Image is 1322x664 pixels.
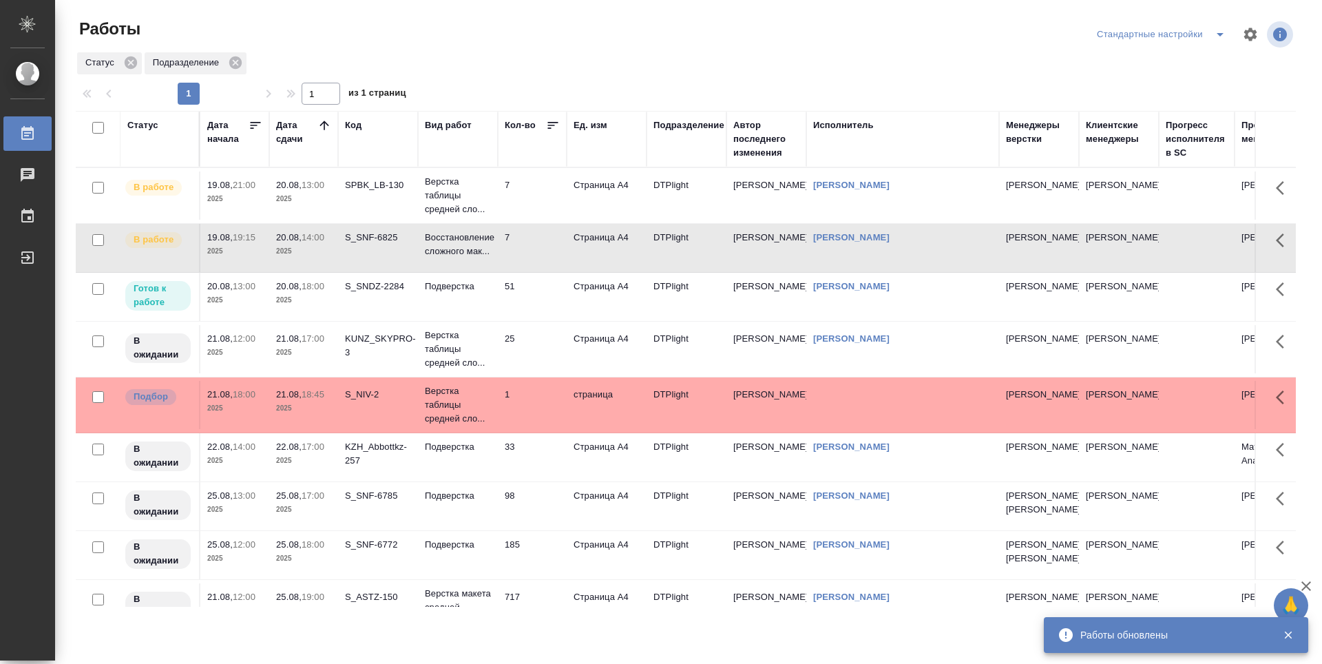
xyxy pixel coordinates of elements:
[1268,482,1301,515] button: Здесь прячутся важные кнопки
[134,334,182,362] p: В ожидании
[813,232,890,242] a: [PERSON_NAME]
[1274,629,1302,641] button: Закрыть
[134,233,174,247] p: В работе
[813,281,890,291] a: [PERSON_NAME]
[207,503,262,517] p: 2025
[134,282,182,309] p: Готов к работе
[276,245,331,258] p: 2025
[276,503,331,517] p: 2025
[302,281,324,291] p: 18:00
[207,118,249,146] div: Дата начала
[647,172,726,220] td: DTPlight
[207,442,233,452] p: 22.08,
[425,489,491,503] p: Подверстка
[276,389,302,400] p: 21.08,
[647,273,726,321] td: DTPlight
[127,118,158,132] div: Статус
[425,440,491,454] p: Подверстка
[276,192,331,206] p: 2025
[345,280,411,293] div: S_SNDZ-2284
[276,346,331,360] p: 2025
[134,390,168,404] p: Подбор
[567,325,647,373] td: Страница А4
[1274,588,1308,623] button: 🙏
[1234,18,1267,51] span: Настроить таблицу
[233,281,255,291] p: 13:00
[647,381,726,429] td: DTPlight
[813,118,874,132] div: Исполнитель
[233,180,255,190] p: 21:00
[425,384,491,426] p: Верстка таблицы средней сло...
[345,388,411,402] div: S_NIV-2
[207,192,262,206] p: 2025
[276,442,302,452] p: 22.08,
[1268,325,1301,358] button: Здесь прячутся важные кнопки
[498,433,567,481] td: 33
[124,231,192,249] div: Исполнитель выполняет работу
[1006,388,1072,402] p: [PERSON_NAME]
[302,333,324,344] p: 17:00
[425,587,491,628] p: Верстка макета средней слож...
[233,333,255,344] p: 12:00
[233,539,255,550] p: 12:00
[145,52,246,74] div: Подразделение
[134,180,174,194] p: В работе
[726,273,806,321] td: [PERSON_NAME]
[276,539,302,550] p: 25.08,
[276,293,331,307] p: 2025
[124,489,192,521] div: Исполнитель назначен, приступать к работе пока рано
[233,442,255,452] p: 14:00
[276,281,302,291] p: 20.08,
[425,329,491,370] p: Верстка таблицы средней сло...
[207,293,262,307] p: 2025
[498,224,567,272] td: 7
[1079,433,1159,481] td: [PERSON_NAME]
[345,118,361,132] div: Код
[567,531,647,579] td: Страница А4
[425,118,472,132] div: Вид работ
[233,232,255,242] p: 19:15
[124,538,192,570] div: Исполнитель назначен, приступать к работе пока рано
[1241,118,1308,146] div: Проектные менеджеры
[733,118,799,160] div: Автор последнего изменения
[813,442,890,452] a: [PERSON_NAME]
[207,402,262,415] p: 2025
[726,583,806,632] td: [PERSON_NAME]
[813,490,890,501] a: [PERSON_NAME]
[813,592,890,602] a: [PERSON_NAME]
[647,482,726,530] td: DTPlight
[1006,590,1072,604] p: [PERSON_NAME]
[498,482,567,530] td: 98
[647,325,726,373] td: DTPlight
[1006,280,1072,293] p: [PERSON_NAME]
[1268,531,1301,564] button: Здесь прячутся важные кнопки
[85,56,119,70] p: Статус
[207,490,233,501] p: 25.08,
[1086,118,1152,146] div: Клиентские менеджеры
[567,273,647,321] td: Страница А4
[498,172,567,220] td: 7
[567,433,647,481] td: Страница А4
[567,381,647,429] td: страница
[302,592,324,602] p: 19:00
[276,333,302,344] p: 21.08,
[1079,583,1159,632] td: [PERSON_NAME]
[233,389,255,400] p: 18:00
[726,433,806,481] td: [PERSON_NAME]
[345,332,411,360] div: KUNZ_SKYPRO-3
[124,590,192,623] div: Исполнитель назначен, приступать к работе пока рано
[726,172,806,220] td: [PERSON_NAME]
[647,433,726,481] td: DTPlight
[726,381,806,429] td: [PERSON_NAME]
[207,346,262,360] p: 2025
[1279,591,1303,620] span: 🙏
[1268,433,1301,466] button: Здесь прячутся важные кнопки
[1267,21,1296,48] span: Посмотреть информацию
[345,178,411,192] div: SPBK_LB-130
[647,224,726,272] td: DTPlight
[207,389,233,400] p: 21.08,
[498,325,567,373] td: 25
[1235,482,1314,530] td: [PERSON_NAME]
[1079,531,1159,579] td: [PERSON_NAME]
[425,231,491,258] p: Восстановление сложного мак...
